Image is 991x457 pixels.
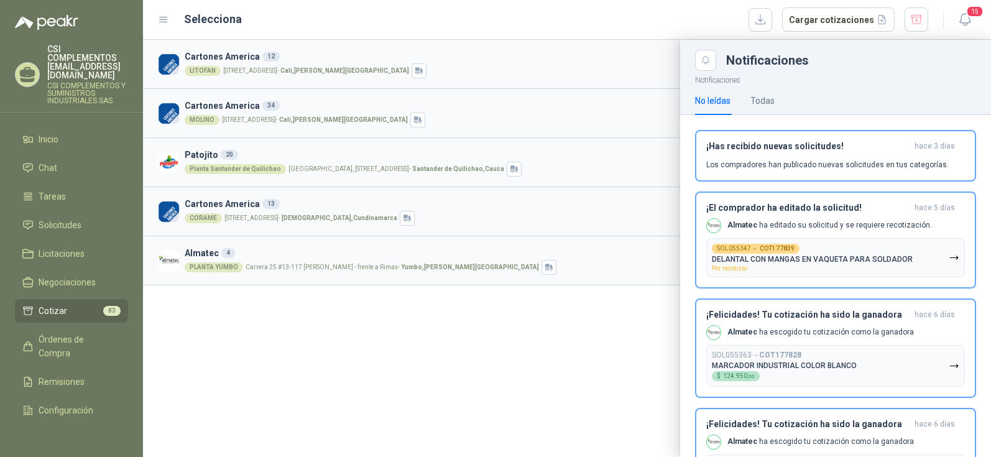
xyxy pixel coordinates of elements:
[727,327,914,338] p: ha escogido tu cotización como la ganadora
[723,373,755,379] span: 124.950
[706,203,910,213] h3: ¡El comprador ha editado la solicitud!
[15,328,128,365] a: Órdenes de Compra
[727,328,757,336] b: Almatec
[706,419,910,430] h3: ¡Felicidades! Tu cotización ha sido la ganadora
[915,310,955,320] span: hace 6 días
[39,375,85,389] span: Remisiones
[706,238,965,277] button: SOL055347→COT177839DELANTAL CON MANGAS EN VAQUETA PARA SOLDADORPor recotizar
[782,7,895,32] button: Cargar cotizaciones
[954,9,976,31] button: 15
[680,71,991,86] p: Notificaciones
[39,161,57,175] span: Chat
[695,94,731,108] div: No leídas
[15,15,78,30] img: Logo peakr
[706,159,949,170] p: Los compradores han publicado nuevas solicitudes en tus categorías.
[727,437,757,446] b: Almatec
[712,265,748,272] span: Por recotizar
[15,399,128,422] a: Configuración
[712,361,857,370] p: MARCADOR INDUSTRIAL COLOR BLANCO
[915,419,955,430] span: hace 6 días
[39,333,116,360] span: Órdenes de Compra
[15,270,128,294] a: Negociaciones
[750,94,775,108] div: Todas
[39,190,66,203] span: Tareas
[707,219,721,233] img: Company Logo
[706,345,965,387] button: SOL055363→COT177828MARCADOR INDUSTRIAL COLOR BLANCO$124.950,00
[39,275,96,289] span: Negociaciones
[712,351,801,360] p: SOL055363 →
[706,310,910,320] h3: ¡Felicidades! Tu cotización ha sido la ganadora
[15,213,128,237] a: Solicitudes
[695,192,976,289] button: ¡El comprador ha editado la solicitud!hace 5 días Company LogoAlmatec ha editado su solicitud y s...
[695,298,976,398] button: ¡Felicidades! Tu cotización ha sido la ganadorahace 6 días Company LogoAlmatec ha escogido tu cot...
[39,404,93,417] span: Configuración
[915,203,955,213] span: hace 5 días
[695,50,716,71] button: Close
[39,218,81,232] span: Solicitudes
[103,306,121,316] span: 83
[47,82,128,104] p: CSI COMPLEMENTOS Y SUMINISTROS INDUSTRIALES SAS
[915,141,955,152] span: hace 3 días
[727,220,932,231] p: ha editado su solicitud y se requiere recotización.
[15,185,128,208] a: Tareas
[695,130,976,182] button: ¡Has recibido nuevas solicitudes!hace 3 días Los compradores han publicado nuevas solicitudes en ...
[15,299,128,323] a: Cotizar83
[15,242,128,265] a: Licitaciones
[712,244,800,254] div: SOL055347 →
[39,304,67,318] span: Cotizar
[747,374,755,379] span: ,00
[727,221,757,229] b: Almatec
[726,54,976,67] div: Notificaciones
[39,132,58,146] span: Inicio
[47,45,128,80] p: CSI COMPLEMENTOS [EMAIL_ADDRESS][DOMAIN_NAME]
[15,156,128,180] a: Chat
[15,370,128,394] a: Remisiones
[760,246,795,252] b: COT177839
[184,11,242,28] h2: Selecciona
[706,141,910,152] h3: ¡Has recibido nuevas solicitudes!
[712,371,760,381] div: $
[707,435,721,449] img: Company Logo
[39,247,85,261] span: Licitaciones
[707,326,721,339] img: Company Logo
[727,436,914,447] p: ha escogido tu cotización como la ganadora
[712,255,913,264] p: DELANTAL CON MANGAS EN VAQUETA PARA SOLDADOR
[759,351,801,359] b: COT177828
[15,127,128,151] a: Inicio
[966,6,984,17] span: 15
